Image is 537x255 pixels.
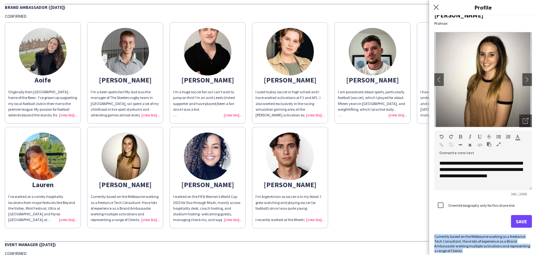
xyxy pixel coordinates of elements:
[349,28,396,75] img: thumb-6839291979cb0.jpg
[266,133,314,180] img: thumb-670f555ea0675.jpeg
[173,194,242,223] div: I worked on the FIFA Women’s World Cup 2023 for Visa through Mash, mainly across hospitality desk...
[266,28,314,75] img: thumb-66f374527c2da.jpeg
[173,112,242,164] span: My name is [PERSON_NAME] and I'm an Actor. I've been working in promotional work [DEMOGRAPHIC_DAT...
[429,3,537,11] h3: Profile
[468,134,472,139] button: Italic
[8,182,77,187] div: Lauren
[420,77,489,83] div: [PERSON_NAME]
[477,142,482,147] button: HTML Code
[184,133,231,180] img: thumb-629da01b48a06.jpg
[19,28,67,75] img: thumb-1505d100-a008-4f67-8b90-371da90f5b72.jpg
[91,89,159,123] span: I'm a keen sports fan! My dad was the manager of The Steelers rugby team in [GEOGRAPHIC_DATA], so...
[256,89,325,118] div: I used to play soccer in high school and I have worked activations at F1 and AFL. I also worked e...
[5,13,532,19] div: Confirmed
[434,21,532,26] div: Prahran
[101,28,149,75] img: thumb-67b3d5a864b1d.jpeg
[338,77,407,83] div: [PERSON_NAME]
[173,89,235,112] span: I’m a huge soccer fan so I can’t wait to jump on this! I’m an avid Leeds United supporter and hav...
[515,134,520,139] button: Text Color
[256,77,325,83] div: [PERSON_NAME]
[447,203,515,208] label: Override biography only for this share link
[487,142,491,147] button: Paste as plain text
[101,133,149,180] img: thumb-5e685d9de25ef.jpg
[506,134,510,139] button: Ordered List
[420,89,489,118] div: I have the basic knowledge and good understanding of soccer as it’s a strong and important sport ...
[449,134,453,139] button: Redo
[468,142,472,147] button: Clear Formatting
[173,182,242,187] div: [PERSON_NAME]
[8,89,77,118] div: Originally from [GEOGRAPHIC_DATA] - home of the Bees - I’ve grown up supporting my local football...
[91,77,160,83] div: [PERSON_NAME]
[256,217,324,233] span: I recently worked at the Wrexham Down Under soccer match event supporting with the fan zone.
[519,114,532,127] div: Open photos pop-in
[487,134,491,139] button: Strikethrough
[439,134,444,139] button: Undo
[173,77,242,83] div: [PERSON_NAME]
[91,194,160,223] div: Currently based on the Melbourne working as a freelance Tech Consultant. Have lots of experience ...
[5,241,532,247] div: Event Manager ([DATE])
[458,142,463,147] button: Horizontal Line
[8,77,77,83] div: Aoife
[19,133,67,180] img: thumb-67b530669d5a0.jpeg
[5,4,532,10] div: Brand Ambassador ([DATE])
[506,192,532,196] span: 341 / 2000
[91,182,160,187] div: [PERSON_NAME]
[256,194,325,223] div: I’m Argentinian so soccer is in my blood. I grew watching and playing soccer (or football) since ...
[338,89,407,118] div: I am passionate about sports, particularly football (soccer), which I played for about fifteen ye...
[496,142,501,147] button: Fullscreen
[184,28,231,75] img: thumb-682f2a3432c16.jpeg
[458,134,463,139] button: Bold
[434,234,532,253] div: Currently based on the Melbourne working as a freelance Tech Consultant. Have lots of experience ...
[496,134,501,139] button: Unordered List
[434,32,532,127] img: Crew avatar or photo
[256,182,325,187] div: [PERSON_NAME]
[511,215,532,228] button: Save
[477,134,482,139] button: Underline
